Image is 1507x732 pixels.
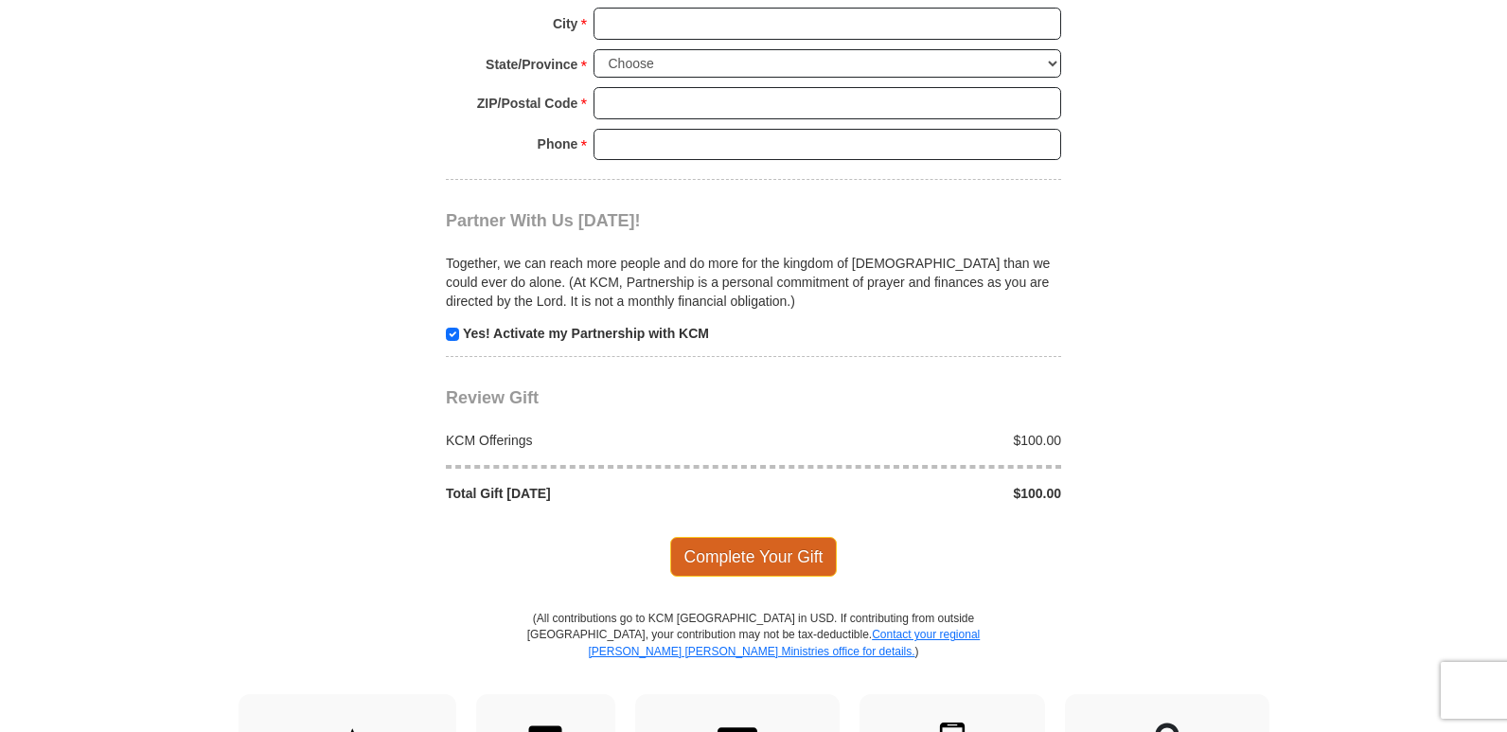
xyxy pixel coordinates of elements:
strong: Phone [538,131,578,157]
span: Partner With Us [DATE]! [446,211,641,230]
strong: State/Province [486,51,577,78]
p: Together, we can reach more people and do more for the kingdom of [DEMOGRAPHIC_DATA] than we coul... [446,254,1061,311]
div: $100.00 [753,484,1072,503]
div: $100.00 [753,431,1072,450]
p: (All contributions go to KCM [GEOGRAPHIC_DATA] in USD. If contributing from outside [GEOGRAPHIC_D... [526,611,981,693]
strong: City [553,10,577,37]
span: Complete Your Gift [670,537,838,577]
strong: ZIP/Postal Code [477,90,578,116]
span: Review Gift [446,388,539,407]
div: Total Gift [DATE] [436,484,754,503]
div: KCM Offerings [436,431,754,450]
a: Contact your regional [PERSON_NAME] [PERSON_NAME] Ministries office for details. [588,628,980,657]
strong: Yes! Activate my Partnership with KCM [463,326,709,341]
